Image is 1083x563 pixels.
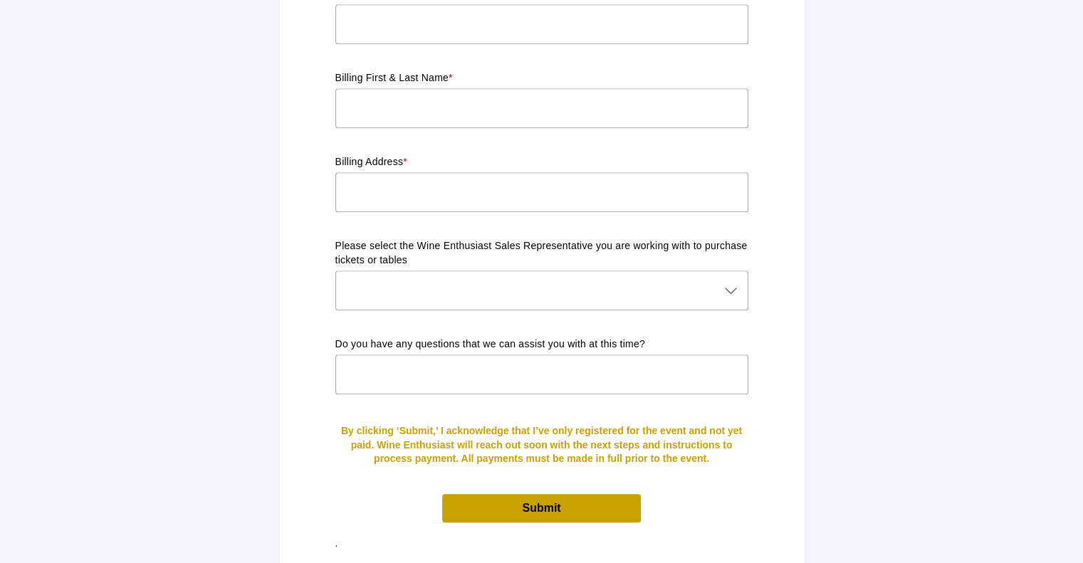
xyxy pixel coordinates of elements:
[335,337,748,352] p: Do you have any questions that we can assist you with at this time?
[335,155,748,169] p: Billing Address
[335,71,748,85] p: Billing First & Last Name
[335,239,748,268] p: Please select the Wine Enthusiast Sales Representative you are working with to purchase tickets o...
[341,425,742,464] span: By clicking ‘Submit,’ I acknowledge that I’ve only registered for the event and not yet paid. Win...
[522,502,560,514] span: Submit
[335,537,748,551] p: .
[442,494,640,522] a: Submit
